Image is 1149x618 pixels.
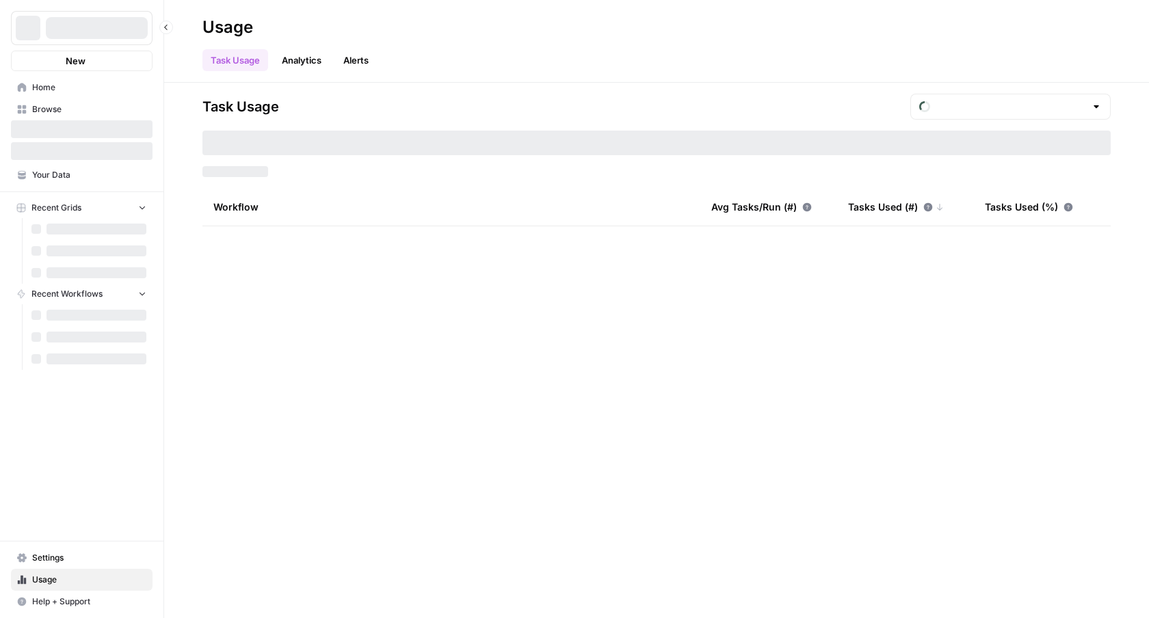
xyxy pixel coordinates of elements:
[32,81,146,94] span: Home
[711,188,812,226] div: Avg Tasks/Run (#)
[11,547,153,569] a: Settings
[32,552,146,564] span: Settings
[11,51,153,71] button: New
[335,49,377,71] a: Alerts
[202,97,279,116] span: Task Usage
[31,202,81,214] span: Recent Grids
[213,188,689,226] div: Workflow
[66,54,85,68] span: New
[11,98,153,120] a: Browse
[848,188,944,226] div: Tasks Used (#)
[11,164,153,186] a: Your Data
[11,569,153,591] a: Usage
[985,188,1073,226] div: Tasks Used (%)
[32,169,146,181] span: Your Data
[32,574,146,586] span: Usage
[32,595,146,608] span: Help + Support
[11,77,153,98] a: Home
[11,591,153,613] button: Help + Support
[11,198,153,218] button: Recent Grids
[202,16,253,38] div: Usage
[274,49,330,71] a: Analytics
[31,288,103,300] span: Recent Workflows
[32,103,146,116] span: Browse
[11,284,153,304] button: Recent Workflows
[202,49,268,71] a: Task Usage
